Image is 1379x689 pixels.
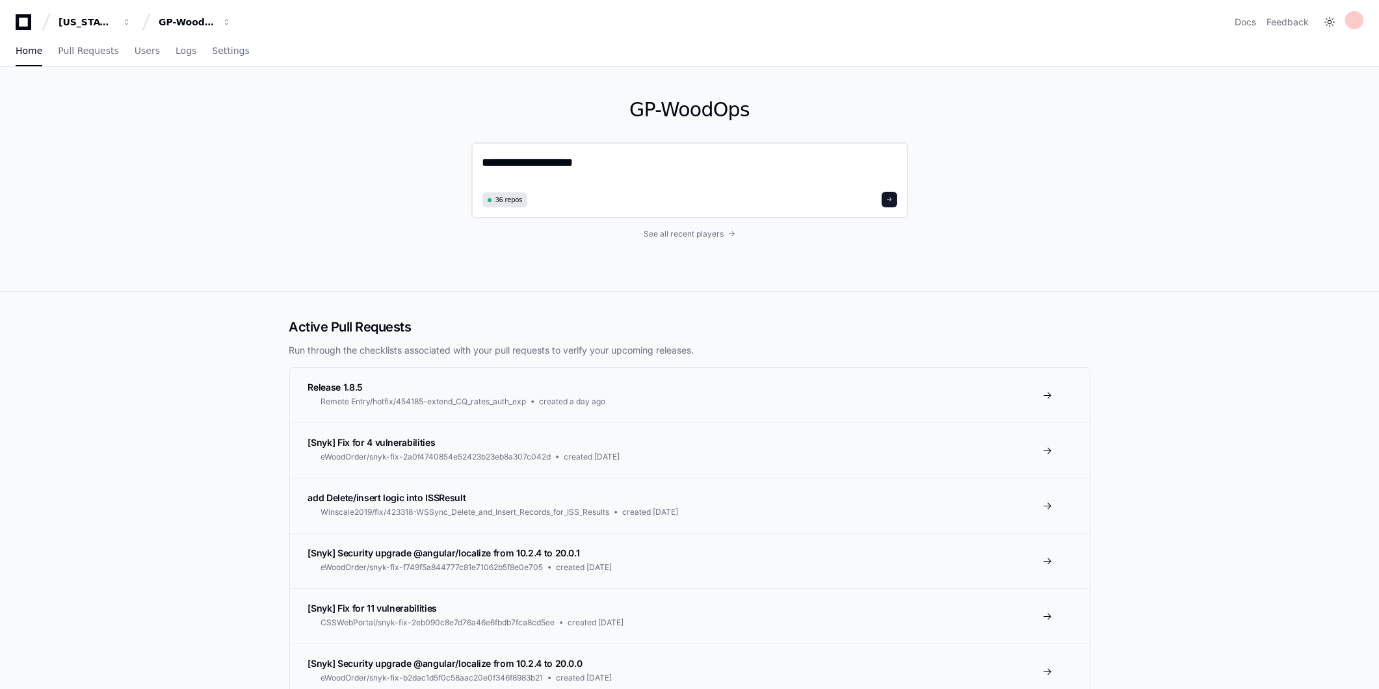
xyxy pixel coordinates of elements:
span: [Snyk] Security upgrade @angular/localize from 10.2.4 to 20.0.1 [308,547,580,558]
span: [Snyk] Fix for 4 vulnerabilities [308,437,436,448]
span: [Snyk] Fix for 11 vulnerabilities [308,603,437,614]
a: See all recent players [471,229,908,239]
span: eWoodOrder/snyk-fix-2a0f4740854e52423b23eb8a307c042d [321,452,551,462]
span: Release 1.8.5 [308,382,363,393]
span: add Delete/insert logic into ISSResult [308,492,466,503]
a: Settings [212,36,249,66]
span: created [DATE] [557,673,612,683]
div: GP-WoodOps [159,16,215,29]
h1: GP-WoodOps [471,98,908,122]
span: created [DATE] [623,507,679,517]
a: [Snyk] Security upgrade @angular/localize from 10.2.4 to 20.0.1eWoodOrder/snyk-fix-f749f5a844777c... [290,533,1090,588]
a: Home [16,36,42,66]
span: Logs [176,47,196,55]
a: Pull Requests [58,36,118,66]
span: Home [16,47,42,55]
span: [Snyk] Security upgrade @angular/localize from 10.2.4 to 20.0.0 [308,658,583,669]
div: [US_STATE] Pacific [59,16,114,29]
button: Feedback [1267,16,1309,29]
span: created [DATE] [557,562,612,573]
p: Run through the checklists associated with your pull requests to verify your upcoming releases. [289,344,1090,357]
span: Settings [212,47,249,55]
a: Docs [1235,16,1256,29]
a: add Delete/insert logic into ISSResultWinscale2019/fix/423318-WSSync_Delete_and_Insert_Records_fo... [290,478,1090,533]
h2: Active Pull Requests [289,318,1090,336]
span: Winscale2019/fix/423318-WSSync_Delete_and_Insert_Records_for_ISS_Results [321,507,610,517]
a: [Snyk] Fix for 11 vulnerabilitiesCSSWebPortal/snyk-fix-2eb090c8e7d76a46e6fbdb7fca8cd5eecreated [D... [290,588,1090,643]
button: [US_STATE] Pacific [53,10,137,34]
a: Release 1.8.5Remote Entry/hotfix/454185-extend_CQ_rates_auth_expcreated a day ago [290,368,1090,422]
a: Logs [176,36,196,66]
span: eWoodOrder/snyk-fix-b2dac1d5f0c58aac20e0f346f8983b21 [321,673,544,683]
span: Remote Entry/hotfix/454185-extend_CQ_rates_auth_exp [321,396,527,407]
span: See all recent players [644,229,724,239]
span: created [DATE] [568,617,624,628]
span: eWoodOrder/snyk-fix-f749f5a844777c81e71062b5f8e0e705 [321,562,544,573]
span: created a day ago [540,396,606,407]
a: [Snyk] Fix for 4 vulnerabilitieseWoodOrder/snyk-fix-2a0f4740854e52423b23eb8a307c042dcreated [DATE] [290,422,1090,478]
span: CSSWebPortal/snyk-fix-2eb090c8e7d76a46e6fbdb7fca8cd5ee [321,617,555,628]
span: 36 repos [495,195,523,205]
button: GP-WoodOps [153,10,237,34]
span: Users [135,47,160,55]
a: Users [135,36,160,66]
span: created [DATE] [564,452,620,462]
span: Pull Requests [58,47,118,55]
